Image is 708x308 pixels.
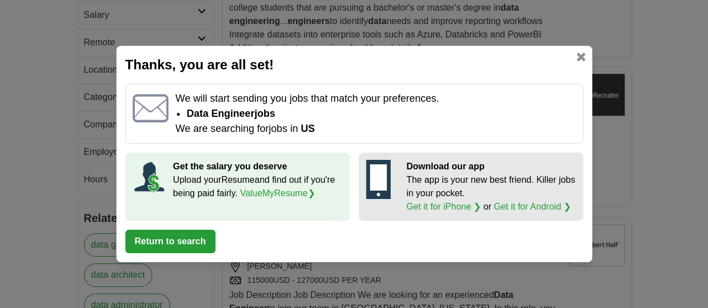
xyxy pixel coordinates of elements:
[173,160,343,173] p: Get the salary you deserve
[186,106,575,121] li: Data Engineer jobs
[406,173,576,214] p: The app is your new best friend. Killer jobs in your pocket. or
[406,160,576,173] p: Download our app
[301,123,315,134] span: US
[175,121,575,136] p: We are searching for jobs in
[240,188,315,198] a: ValueMyResume❯
[494,202,571,211] a: Get it for Android ❯
[173,173,343,200] p: Upload your Resume and find out if you're being paid fairly.
[406,202,481,211] a: Get it for iPhone ❯
[125,230,215,253] button: Return to search
[175,91,575,106] p: We will start sending you jobs that match your preferences.
[125,55,583,75] h2: Thanks, you are all set!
